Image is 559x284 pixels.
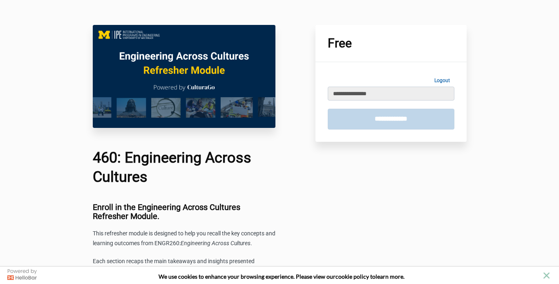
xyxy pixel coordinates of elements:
span: Engineering Across Cultures [181,240,250,246]
h1: 460: Engineering Across Cultures [93,148,276,187]
span: This refresher module is designed to help you recall the key concepts and learning outcomes from ... [93,230,275,246]
span: We use cookies to enhance your browsing experience. Please view our [159,273,335,280]
img: c0f10fc-c575-6ff0-c716-7a6e5a06d1b5_EAC_460_Main_Image.png [93,25,276,128]
span: Each section recaps the main takeaways and insights presented throughout [93,258,255,274]
span: learn more. [376,273,405,280]
button: close [541,271,552,281]
h1: Free [328,37,454,49]
span: . [250,240,252,246]
a: cookie policy [335,273,369,280]
a: Logout [430,74,454,87]
strong: to [370,273,376,280]
h3: Enroll in the Engineering Across Cultures Refresher Module. [93,203,276,221]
